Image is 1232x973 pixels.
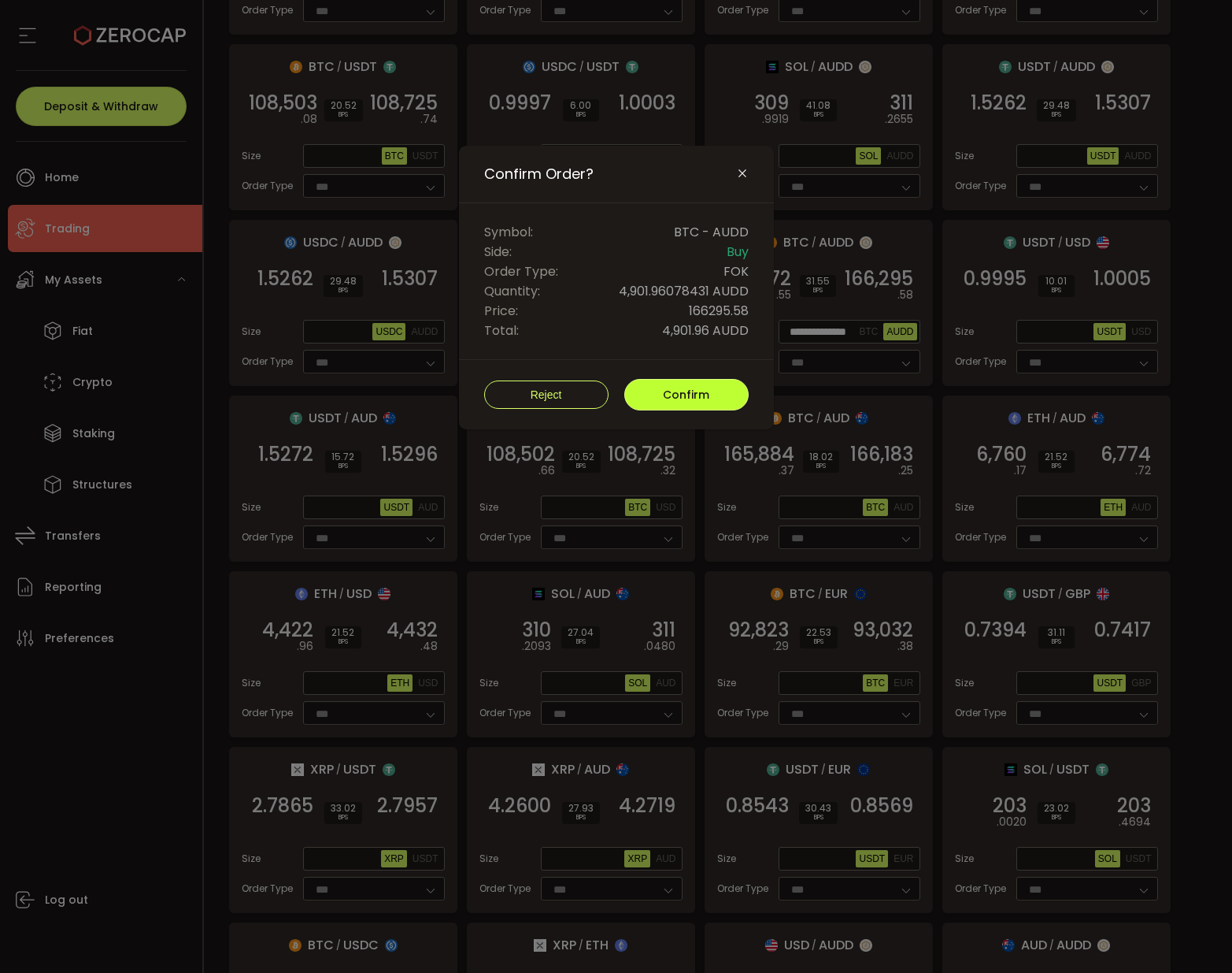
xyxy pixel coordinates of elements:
iframe: Chat Widget [1045,803,1232,973]
span: Order Type: [484,262,558,281]
span: BTC - AUDD [674,222,749,242]
span: FOK [723,262,749,281]
span: Confirm [663,387,709,403]
span: Price: [484,301,518,321]
span: Confirm Order? [484,165,594,184]
span: Symbol: [484,222,533,242]
span: Side: [484,242,512,262]
span: 4,901.96 AUDD [662,321,749,340]
span: 4,901.96078431 AUDD [619,281,749,301]
span: Total: [484,321,519,340]
button: Reject [484,381,609,409]
div: Confirm Order? [459,146,774,429]
button: Confirm [624,379,749,410]
span: Reject [531,388,562,401]
span: Quantity: [484,281,540,301]
span: 166295.58 [689,301,749,321]
button: Close [736,167,749,181]
span: Buy [727,242,749,262]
